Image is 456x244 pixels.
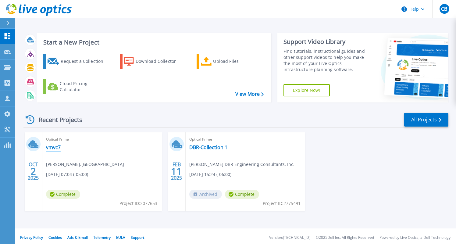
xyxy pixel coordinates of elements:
span: Optical Prime [46,136,158,143]
span: Complete [225,190,259,199]
span: [PERSON_NAME] , DBR Engineering Consultants, Inc. [189,161,294,168]
div: Request a Collection [61,55,109,67]
a: Download Collector [120,54,188,69]
a: Upload Files [197,54,265,69]
a: Telemetry [93,235,111,240]
a: Ads & Email [67,235,88,240]
span: Complete [46,190,80,199]
span: [DATE] 15:24 (-06:00) [189,171,231,178]
a: Cookies [48,235,62,240]
span: 2 [30,169,36,174]
a: All Projects [404,113,448,127]
a: View More [235,91,264,97]
span: CB [441,6,447,11]
a: Privacy Policy [20,235,43,240]
span: 11 [171,169,182,174]
a: Cloud Pricing Calculator [43,79,111,94]
li: Powered by Live Optics, a Dell Technology [379,236,451,240]
span: Optical Prime [189,136,301,143]
li: © 2025 Dell Inc. All Rights Reserved [316,236,374,240]
li: Version: [TECHNICAL_ID] [269,236,310,240]
h3: Start a New Project [43,39,263,46]
div: Upload Files [213,55,262,67]
span: [PERSON_NAME] , [GEOGRAPHIC_DATA] [46,161,124,168]
a: DBR-Collection 1 [189,144,227,150]
span: Project ID: 2775491 [263,200,301,207]
div: FEB 2025 [171,160,182,182]
div: Recent Projects [23,112,91,127]
div: Find tutorials, instructional guides and other support videos to help you make the most of your L... [283,48,369,73]
span: Project ID: 3077653 [119,200,157,207]
a: Explore Now! [283,84,330,96]
a: Request a Collection [43,54,111,69]
a: EULA [116,235,125,240]
a: vmvc7 [46,144,61,150]
div: Cloud Pricing Calculator [60,81,109,93]
span: Archived [189,190,222,199]
a: Support [131,235,144,240]
div: OCT 2025 [27,160,39,182]
div: Support Video Library [283,38,369,46]
div: Download Collector [136,55,184,67]
span: [DATE] 07:04 (-05:00) [46,171,88,178]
